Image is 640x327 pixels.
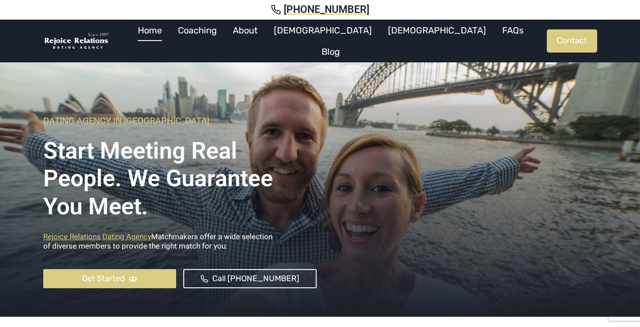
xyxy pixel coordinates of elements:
[314,41,348,62] a: Blog
[225,20,266,41] a: About
[43,32,110,50] img: Rejoice Relations
[380,20,494,41] a: [DEMOGRAPHIC_DATA]
[547,29,597,53] a: Contact
[43,232,317,255] p: Matchmakers offer a wide selection of diverse members to provide the right match for you.
[43,131,317,221] h1: Start Meeting Real People. We Guarantee you meet.
[494,20,532,41] a: FAQs
[170,20,225,41] a: Coaching
[43,232,151,241] a: Rejoice Relations Dating Agency
[11,4,629,16] a: [PHONE_NUMBER]
[115,20,547,62] nav: Primary Navigation
[82,272,125,285] span: Get Started
[130,20,170,41] a: Home
[183,269,317,288] a: Call [PHONE_NUMBER]
[284,4,369,16] span: [PHONE_NUMBER]
[212,272,299,285] span: Call [PHONE_NUMBER]
[43,269,177,288] a: Get Started
[43,115,317,126] h6: Dating Agency In [GEOGRAPHIC_DATA]
[266,20,380,41] a: [DEMOGRAPHIC_DATA]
